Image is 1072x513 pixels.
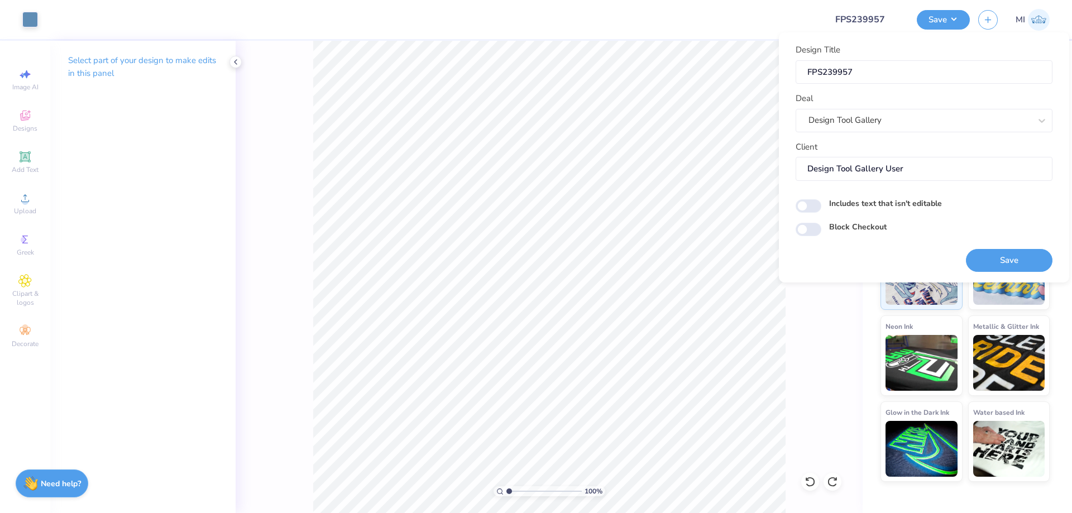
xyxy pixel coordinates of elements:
img: Metallic & Glitter Ink [973,335,1045,391]
input: Untitled Design [826,8,908,31]
span: Image AI [12,83,39,92]
label: Deal [796,92,813,105]
label: Includes text that isn't editable [829,198,942,209]
span: Greek [17,248,34,257]
button: Save [917,10,970,30]
span: Add Text [12,165,39,174]
img: Glow in the Dark Ink [886,421,958,477]
img: Neon Ink [886,335,958,391]
button: Save [966,249,1052,272]
label: Client [796,141,817,154]
span: Metallic & Glitter Ink [973,320,1039,332]
p: Select part of your design to make edits in this panel [68,54,218,80]
span: Neon Ink [886,320,913,332]
a: MI [1016,9,1050,31]
span: Water based Ink [973,406,1025,418]
img: Water based Ink [973,421,1045,477]
span: Clipart & logos [6,289,45,307]
span: Decorate [12,339,39,348]
img: Mark Isaac [1028,9,1050,31]
span: Glow in the Dark Ink [886,406,949,418]
label: Block Checkout [829,221,887,233]
span: MI [1016,13,1025,26]
label: Design Title [796,44,840,56]
input: e.g. Ethan Linker [796,157,1052,181]
strong: Need help? [41,478,81,489]
span: Upload [14,207,36,215]
span: 100 % [585,486,602,496]
span: Designs [13,124,37,133]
